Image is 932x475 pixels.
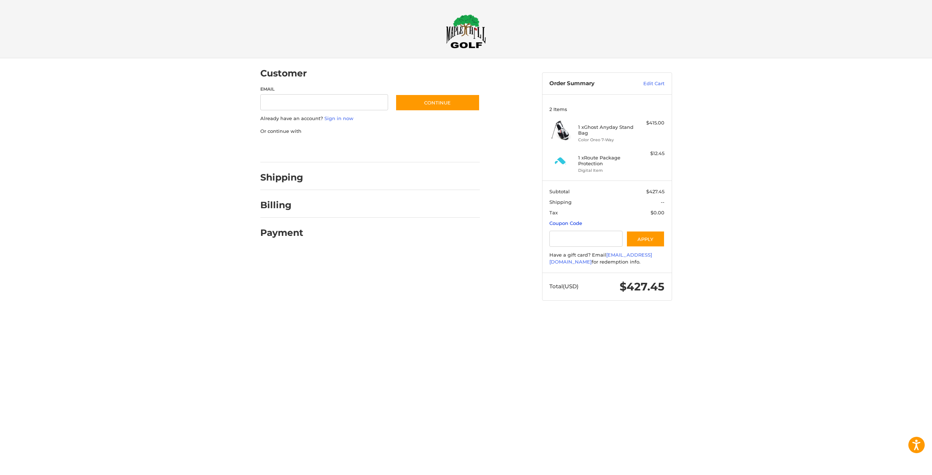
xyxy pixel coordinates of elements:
[260,128,480,135] p: Or continue with
[578,137,634,143] li: Color Oreo 7-Way
[636,119,664,127] div: $415.00
[549,106,664,112] h3: 2 Items
[578,124,634,136] h4: 1 x Ghost Anyday Stand Bag
[549,252,664,266] div: Have a gift card? Email for redemption info.
[549,189,570,194] span: Subtotal
[636,150,664,157] div: $12.45
[620,280,664,293] span: $427.45
[260,115,480,122] p: Already have an account?
[549,231,623,247] input: Gift Certificate or Coupon Code
[549,80,628,87] h3: Order Summary
[258,142,312,155] iframe: PayPal-paypal
[324,115,354,121] a: Sign in now
[395,94,480,111] button: Continue
[260,227,303,238] h2: Payment
[549,199,572,205] span: Shipping
[651,210,664,215] span: $0.00
[381,142,436,155] iframe: PayPal-venmo
[626,231,665,247] button: Apply
[661,199,664,205] span: --
[578,167,634,174] li: Digital Item
[549,210,558,215] span: Tax
[578,155,634,167] h4: 1 x Route Package Protection
[446,14,486,48] img: Maple Hill Golf
[320,142,374,155] iframe: PayPal-paylater
[628,80,664,87] a: Edit Cart
[260,199,303,211] h2: Billing
[646,189,664,194] span: $427.45
[549,220,582,226] a: Coupon Code
[260,68,307,79] h2: Customer
[260,86,388,92] label: Email
[549,283,578,290] span: Total (USD)
[260,172,303,183] h2: Shipping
